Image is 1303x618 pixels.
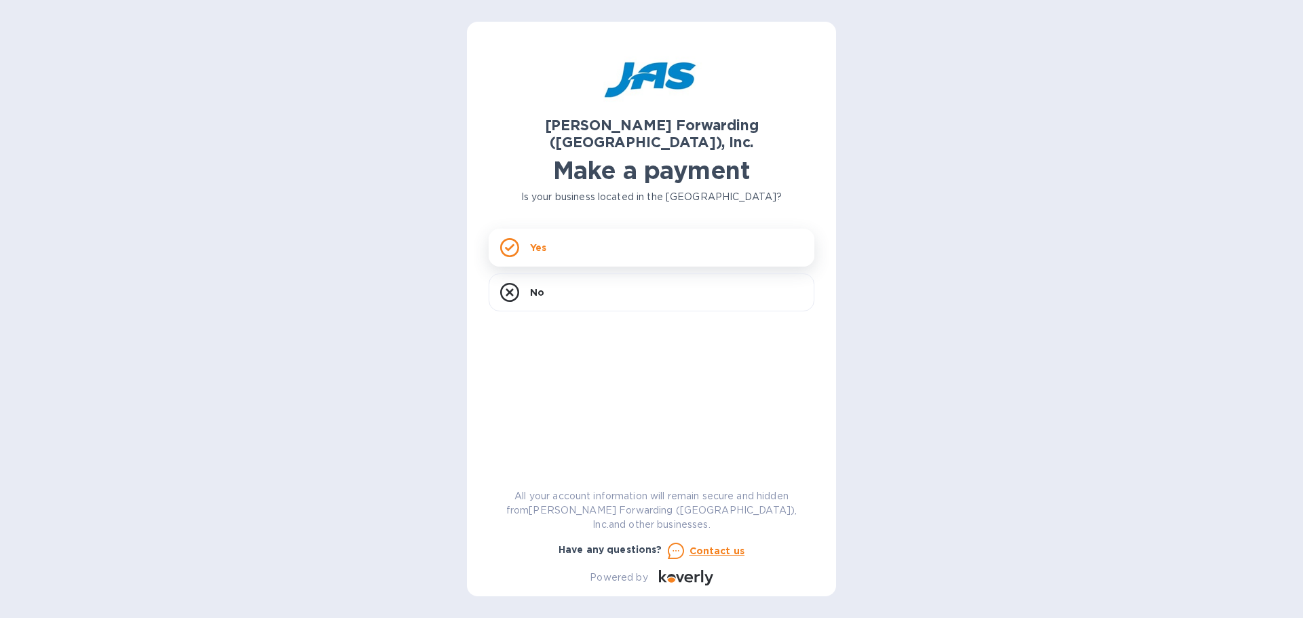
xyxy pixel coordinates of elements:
[489,190,814,204] p: Is your business located in the [GEOGRAPHIC_DATA]?
[559,544,662,555] b: Have any questions?
[690,545,745,556] u: Contact us
[489,156,814,185] h1: Make a payment
[545,117,759,151] b: [PERSON_NAME] Forwarding ([GEOGRAPHIC_DATA]), Inc.
[530,241,546,254] p: Yes
[489,489,814,532] p: All your account information will remain secure and hidden from [PERSON_NAME] Forwarding ([GEOGRA...
[590,571,647,585] p: Powered by
[530,286,544,299] p: No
